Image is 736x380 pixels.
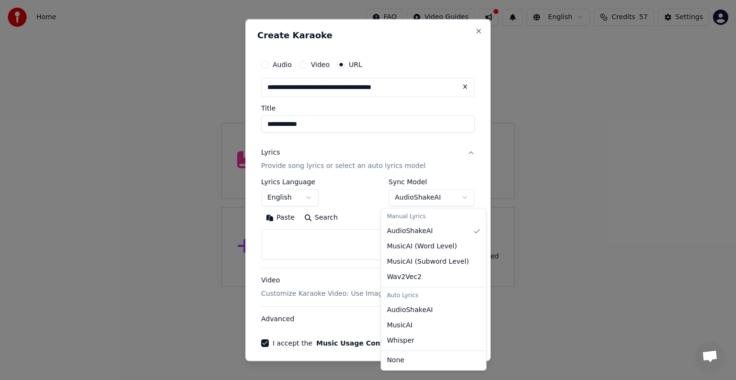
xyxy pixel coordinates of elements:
[387,336,414,346] span: Whisper
[387,321,413,330] span: MusicAI
[387,226,433,236] span: AudioShakeAI
[383,210,484,224] div: Manual Lyrics
[383,289,484,302] div: Auto Lyrics
[387,272,421,282] span: Wav2Vec2
[387,242,457,251] span: MusicAI ( Word Level )
[387,356,404,365] span: None
[387,257,469,267] span: MusicAI ( Subword Level )
[387,305,433,315] span: AudioShakeAI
